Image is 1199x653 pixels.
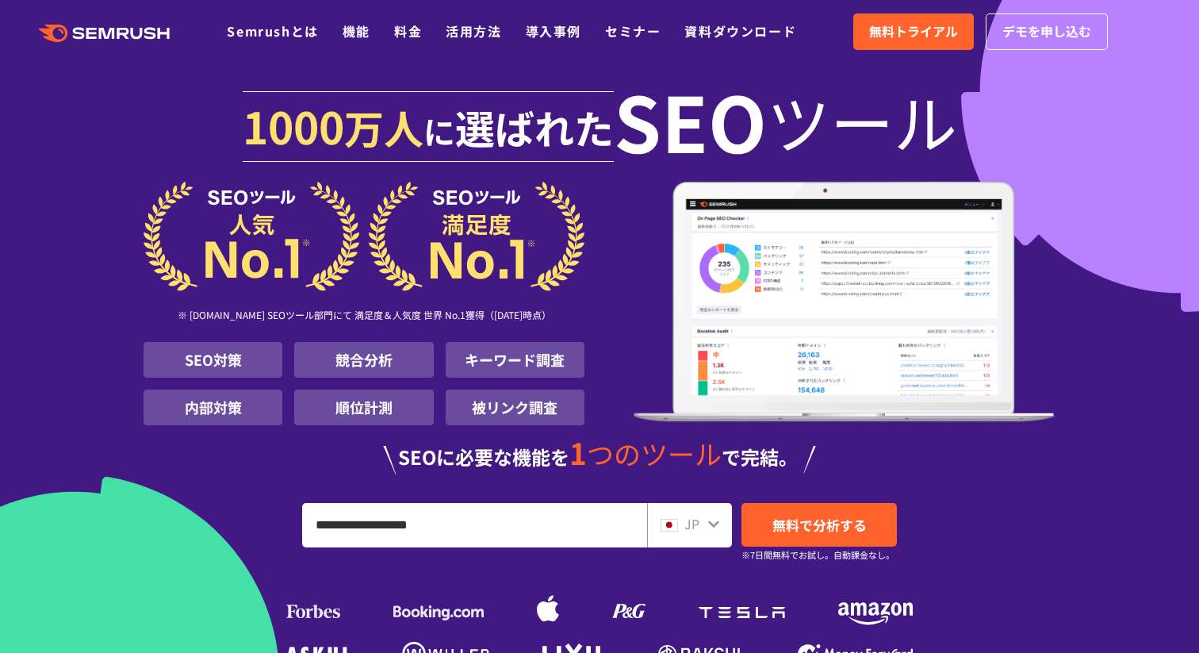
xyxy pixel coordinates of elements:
[587,434,722,473] span: つのツール
[446,390,584,425] li: 被リンク調査
[144,390,282,425] li: 内部対策
[144,342,282,378] li: SEO対策
[869,21,958,42] span: 無料トライアル
[741,503,897,547] a: 無料で分析する
[605,21,661,40] a: セミナー
[767,89,957,152] span: ツール
[986,13,1108,50] a: デモを申し込む
[423,108,455,154] span: に
[343,21,370,40] a: 機能
[614,89,767,152] span: SEO
[446,21,501,40] a: 活用方法
[294,390,433,425] li: 順位計測
[526,21,581,40] a: 導入事例
[243,94,344,157] span: 1000
[144,438,1055,474] div: SEOに必要な機能を
[446,342,584,378] li: キーワード調査
[294,342,433,378] li: 競合分析
[303,504,646,547] input: URL、キーワードを入力してください
[227,21,318,40] a: Semrushとは
[722,443,798,471] span: で完結。
[741,547,894,563] small: ※7日間無料でお試し。自動課金なし。
[569,431,587,474] span: 1
[1002,21,1091,42] span: デモを申し込む
[394,21,422,40] a: 料金
[772,515,867,535] span: 無料で分析する
[344,98,423,156] span: 万人
[684,21,796,40] a: 資料ダウンロード
[853,13,974,50] a: 無料トライアル
[144,291,584,342] div: ※ [DOMAIN_NAME] SEOツール部門にて 満足度＆人気度 世界 No.1獲得（[DATE]時点）
[455,98,614,156] span: 選ばれた
[684,514,699,533] span: JP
